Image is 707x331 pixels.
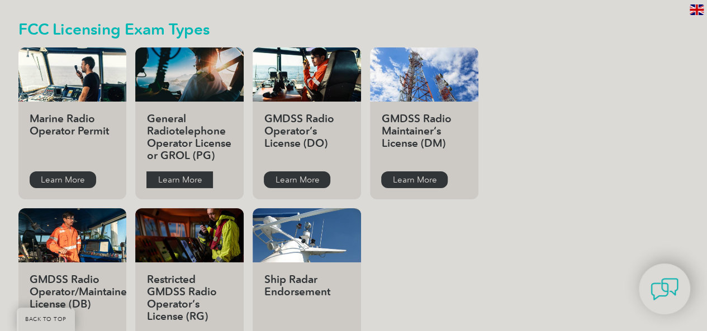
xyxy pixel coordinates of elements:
a: Learn More [381,171,448,188]
a: BACK TO TOP [17,308,75,331]
a: Learn More [146,171,213,188]
h2: GMDSS Radio Operator’s License (DO) [264,113,349,163]
a: Learn More [264,171,330,188]
h2: GMDSS Radio Maintainer’s License (DM) [381,113,467,163]
h2: FCC Licensing Exam Types [18,20,488,38]
h2: GMDSS Radio Operator/Maintainer License (DB) [30,274,115,324]
h2: Restricted GMDSS Radio Operator’s License (RG) [146,274,232,324]
a: Learn More [30,171,96,188]
h2: Marine Radio Operator Permit [30,113,115,163]
img: en [690,4,704,15]
h2: General Radiotelephone Operator License or GROL (PG) [146,113,232,163]
h2: Ship Radar Endorsement [264,274,349,324]
img: contact-chat.png [651,275,678,303]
